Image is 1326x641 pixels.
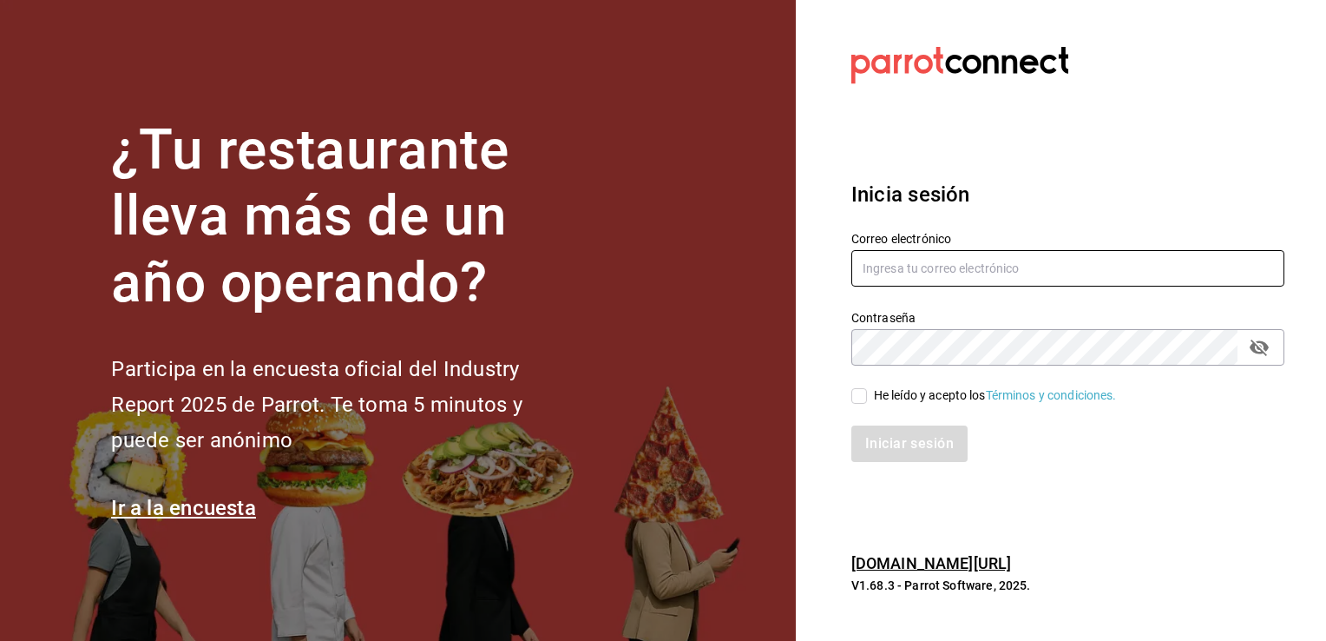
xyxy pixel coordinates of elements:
[1244,333,1274,362] button: passwordField
[851,250,1284,287] input: Ingresa tu correo electrónico
[851,554,1011,572] a: [DOMAIN_NAME][URL]
[851,311,1284,323] label: Contraseña
[111,496,256,520] a: Ir a la encuesta
[851,179,1284,210] h3: Inicia sesión
[851,577,1284,594] p: V1.68.3 - Parrot Software, 2025.
[111,117,580,317] h1: ¿Tu restaurante lleva más de un año operando?
[851,232,1284,244] label: Correo electrónico
[986,388,1117,402] a: Términos y condiciones.
[111,352,580,458] h2: Participa en la encuesta oficial del Industry Report 2025 de Parrot. Te toma 5 minutos y puede se...
[874,387,1117,405] div: He leído y acepto los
